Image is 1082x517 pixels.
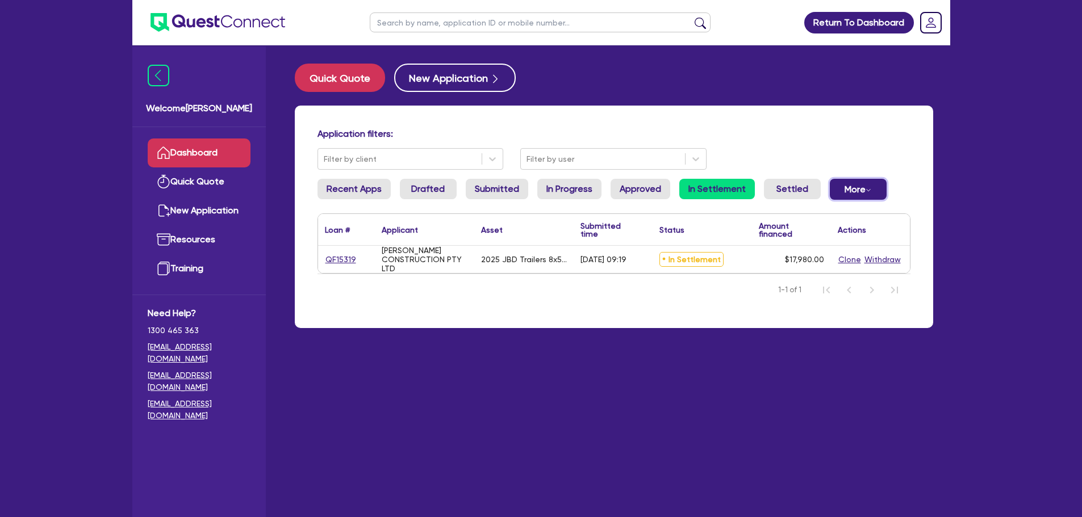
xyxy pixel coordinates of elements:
a: QF15319 [325,253,357,266]
a: New Application [148,196,250,225]
button: Dropdown toggle [830,179,887,200]
button: Next Page [860,279,883,301]
div: Amount financed [759,222,824,238]
a: Quick Quote [295,64,394,92]
span: In Settlement [659,252,724,267]
span: Need Help? [148,306,250,320]
button: Withdraw [864,253,901,266]
a: Quick Quote [148,167,250,196]
span: $17,980.00 [785,255,824,264]
h4: Application filters: [318,128,910,139]
a: Resources [148,225,250,254]
button: Quick Quote [295,64,385,92]
div: Status [659,226,684,234]
img: training [157,262,170,275]
div: [PERSON_NAME] CONSTRUCTION PTY LTD [382,246,467,273]
img: new-application [157,204,170,217]
a: Return To Dashboard [804,12,914,33]
img: resources [157,233,170,246]
a: [EMAIL_ADDRESS][DOMAIN_NAME] [148,398,250,422]
div: 2025 JBD Trailers 8x5 Builders Trailer [481,255,567,264]
div: Applicant [382,226,418,234]
span: Welcome [PERSON_NAME] [146,102,252,115]
a: In Settlement [679,179,755,199]
button: Clone [838,253,862,266]
img: quick-quote [157,175,170,188]
a: Recent Apps [318,179,391,199]
img: icon-menu-close [148,65,169,86]
div: Actions [838,226,866,234]
button: New Application [394,64,516,92]
div: Loan # [325,226,350,234]
input: Search by name, application ID or mobile number... [370,12,711,32]
span: 1300 465 363 [148,325,250,337]
a: Approved [611,179,670,199]
a: [EMAIL_ADDRESS][DOMAIN_NAME] [148,369,250,393]
a: Dropdown toggle [916,8,946,37]
span: 1-1 of 1 [778,284,801,296]
button: Previous Page [838,279,860,301]
div: Submitted time [580,222,636,238]
a: Drafted [400,179,457,199]
a: Settled [764,179,821,199]
button: First Page [815,279,838,301]
a: Submitted [466,179,528,199]
a: Dashboard [148,138,250,167]
img: quest-connect-logo-blue [151,13,285,32]
div: [DATE] 09:19 [580,255,626,264]
button: Last Page [883,279,906,301]
a: Training [148,254,250,283]
div: Asset [481,226,503,234]
a: In Progress [537,179,601,199]
a: [EMAIL_ADDRESS][DOMAIN_NAME] [148,341,250,365]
